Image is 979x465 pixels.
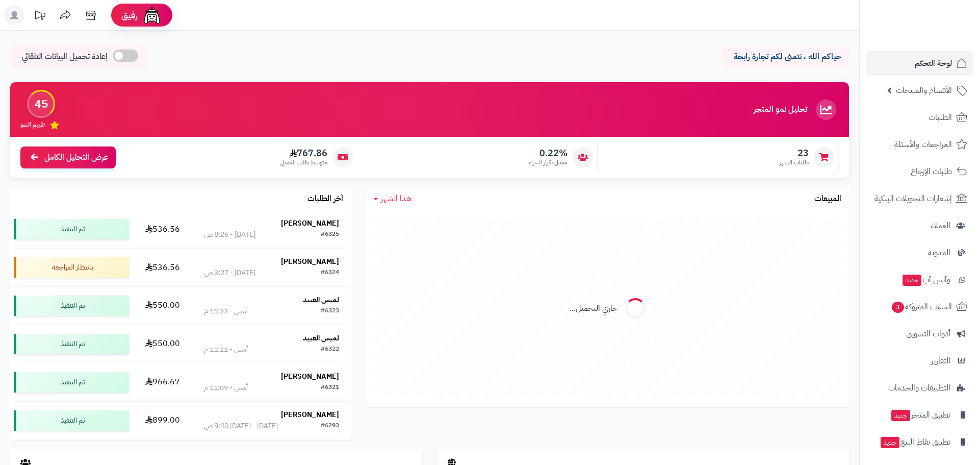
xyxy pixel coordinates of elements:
[133,210,192,248] td: 536.56
[779,158,809,167] span: طلبات الشهر
[303,295,339,305] strong: لميس العبيد
[142,5,162,26] img: ai-face.png
[204,306,248,316] div: أمس - 11:23 م
[281,409,339,420] strong: [PERSON_NAME]
[892,302,904,313] span: 3
[121,9,138,21] span: رفيق
[814,194,841,204] h3: المبيعات
[866,186,973,211] a: إشعارات التحويلات البنكية
[133,287,192,325] td: 550.00
[14,410,129,431] div: تم التنفيذ
[894,137,952,152] span: المراجعات والأسئلة
[570,303,617,314] div: جاري التحميل...
[906,327,950,341] span: أدوات التسويق
[866,349,973,373] a: التقارير
[14,334,129,354] div: تم التنفيذ
[931,218,950,233] span: العملاء
[14,372,129,393] div: تم التنفيذ
[910,26,969,47] img: logo-2.png
[14,219,129,239] div: تم التنفيذ
[729,51,841,63] p: حياكم الله ، نتمنى لكم تجارة رابحة
[14,296,129,316] div: تم التنفيذ
[754,105,807,114] h3: تحليل نمو المتجر
[381,192,411,205] span: هذا الشهر
[866,295,973,319] a: السلات المتروكة3
[321,230,339,240] div: #6325
[866,105,973,130] a: الطلبات
[204,421,278,431] div: [DATE] - [DATE] 9:40 ص
[866,376,973,400] a: التطبيقات والخدمات
[866,240,973,265] a: المدونة
[911,164,952,179] span: طلبات الإرجاع
[133,325,192,363] td: 550.00
[321,383,339,393] div: #6321
[20,120,45,129] span: تقييم النمو
[14,257,129,278] div: بانتظار المراجعة
[866,51,973,76] a: لوحة التحكم
[874,191,952,206] span: إشعارات التحويلات البنكية
[931,354,950,368] span: التقارير
[866,159,973,184] a: طلبات الإرجاع
[374,193,411,205] a: هذا الشهر
[881,437,899,448] span: جديد
[321,345,339,355] div: #6322
[204,230,255,240] div: [DATE] - 8:26 ص
[529,158,568,167] span: معدل تكرار الشراء
[280,158,327,167] span: متوسط طلب العميل
[204,383,248,393] div: أمس - 11:09 م
[779,148,809,159] span: 23
[133,363,192,401] td: 966.67
[866,430,973,454] a: تطبيق نقاط البيعجديد
[204,345,248,355] div: أمس - 11:22 م
[20,146,116,168] a: عرض التحليل الكامل
[281,218,339,229] strong: [PERSON_NAME]
[280,148,327,159] span: 767.86
[22,51,108,63] span: إعادة تحميل البيانات التلقائي
[204,268,255,278] div: [DATE] - 3:27 ص
[866,322,973,346] a: أدوات التسويق
[133,402,192,439] td: 899.00
[866,267,973,292] a: وآتس آبجديد
[27,5,53,28] a: تحديثات المنصة
[896,83,952,97] span: الأقسام والمنتجات
[303,333,339,344] strong: لميس العبيد
[281,256,339,267] strong: [PERSON_NAME]
[44,152,108,163] span: عرض التحليل الكامل
[321,306,339,316] div: #6323
[281,371,339,382] strong: [PERSON_NAME]
[903,275,921,286] span: جديد
[529,148,568,159] span: 0.22%
[866,403,973,427] a: تطبيق المتجرجديد
[866,132,973,157] a: المراجعات والأسئلة
[880,435,950,449] span: تطبيق نقاط البيع
[891,410,910,421] span: جديد
[901,273,950,287] span: وآتس آب
[133,249,192,286] td: 536.56
[915,56,952,70] span: لوحة التحكم
[866,213,973,238] a: العملاء
[890,408,950,422] span: تطبيق المتجر
[307,194,343,204] h3: آخر الطلبات
[321,268,339,278] div: #6324
[929,110,952,125] span: الطلبات
[891,300,952,314] span: السلات المتروكة
[928,246,950,260] span: المدونة
[888,381,950,395] span: التطبيقات والخدمات
[321,421,339,431] div: #6293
